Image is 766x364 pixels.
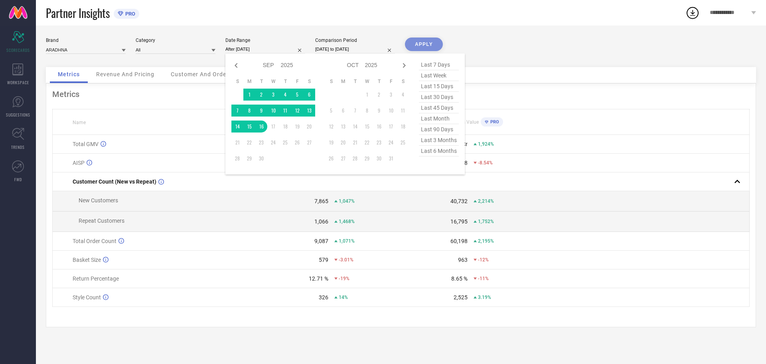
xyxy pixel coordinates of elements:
[73,178,156,185] span: Customer Count (New vs Repeat)
[488,119,499,125] span: PRO
[397,105,409,117] td: Sat Oct 11 2025
[478,198,494,204] span: 2,214%
[231,105,243,117] td: Sun Sep 07 2025
[385,152,397,164] td: Fri Oct 31 2025
[361,152,373,164] td: Wed Oct 29 2025
[279,89,291,101] td: Thu Sep 04 2025
[267,78,279,85] th: Wednesday
[478,160,493,166] span: -8.54%
[450,198,468,204] div: 40,732
[337,152,349,164] td: Mon Oct 27 2025
[243,121,255,133] td: Mon Sep 15 2025
[255,121,267,133] td: Tue Sep 16 2025
[337,121,349,133] td: Mon Oct 13 2025
[373,152,385,164] td: Thu Oct 30 2025
[73,257,101,263] span: Basket Size
[255,152,267,164] td: Tue Sep 30 2025
[337,78,349,85] th: Monday
[303,121,315,133] td: Sat Sep 20 2025
[267,89,279,101] td: Wed Sep 03 2025
[397,136,409,148] td: Sat Oct 25 2025
[225,45,305,53] input: Select date range
[14,176,22,182] span: FWD
[231,136,243,148] td: Sun Sep 21 2025
[451,275,468,282] div: 8.65 %
[314,198,328,204] div: 7,865
[339,276,349,281] span: -19%
[309,275,328,282] div: 12.71 %
[385,105,397,117] td: Fri Oct 10 2025
[685,6,700,20] div: Open download list
[303,136,315,148] td: Sat Sep 27 2025
[419,113,459,124] span: last month
[325,78,337,85] th: Sunday
[315,45,395,53] input: Select comparison period
[243,152,255,164] td: Mon Sep 29 2025
[325,105,337,117] td: Sun Oct 05 2025
[73,238,116,244] span: Total Order Count
[73,160,85,166] span: AISP
[385,121,397,133] td: Fri Oct 17 2025
[349,152,361,164] td: Tue Oct 28 2025
[385,78,397,85] th: Friday
[255,136,267,148] td: Tue Sep 23 2025
[373,105,385,117] td: Thu Oct 09 2025
[349,105,361,117] td: Tue Oct 07 2025
[349,121,361,133] td: Tue Oct 14 2025
[243,136,255,148] td: Mon Sep 22 2025
[267,136,279,148] td: Wed Sep 24 2025
[79,197,118,204] span: New Customers
[279,105,291,117] td: Thu Sep 11 2025
[279,121,291,133] td: Thu Sep 18 2025
[419,81,459,92] span: last 15 days
[6,47,30,53] span: SCORECARDS
[231,121,243,133] td: Sun Sep 14 2025
[458,257,468,263] div: 963
[315,38,395,43] div: Comparison Period
[46,5,110,21] span: Partner Insights
[291,121,303,133] td: Fri Sep 19 2025
[319,294,328,301] div: 326
[96,71,154,77] span: Revenue And Pricing
[58,71,80,77] span: Metrics
[339,238,355,244] span: 1,071%
[361,121,373,133] td: Wed Oct 15 2025
[385,89,397,101] td: Fri Oct 03 2025
[325,136,337,148] td: Sun Oct 19 2025
[279,78,291,85] th: Thursday
[450,218,468,225] div: 16,795
[419,135,459,146] span: last 3 months
[373,136,385,148] td: Thu Oct 23 2025
[255,78,267,85] th: Tuesday
[52,89,750,99] div: Metrics
[231,61,241,70] div: Previous month
[291,105,303,117] td: Fri Sep 12 2025
[231,78,243,85] th: Sunday
[255,105,267,117] td: Tue Sep 09 2025
[339,295,348,300] span: 14%
[291,78,303,85] th: Friday
[243,78,255,85] th: Monday
[339,257,353,263] span: -3.01%
[123,11,135,17] span: PRO
[225,38,305,43] div: Date Range
[339,198,355,204] span: 1,047%
[291,136,303,148] td: Fri Sep 26 2025
[478,295,491,300] span: 3.19%
[325,152,337,164] td: Sun Oct 26 2025
[397,89,409,101] td: Sat Oct 04 2025
[385,136,397,148] td: Fri Oct 24 2025
[243,89,255,101] td: Mon Sep 01 2025
[267,105,279,117] td: Wed Sep 10 2025
[303,78,315,85] th: Saturday
[337,136,349,148] td: Mon Oct 20 2025
[419,59,459,70] span: last 7 days
[6,112,30,118] span: SUGGESTIONS
[73,294,101,301] span: Style Count
[73,275,119,282] span: Return Percentage
[373,121,385,133] td: Thu Oct 16 2025
[454,294,468,301] div: 2,525
[314,238,328,244] div: 9,087
[279,136,291,148] td: Thu Sep 25 2025
[171,71,232,77] span: Customer And Orders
